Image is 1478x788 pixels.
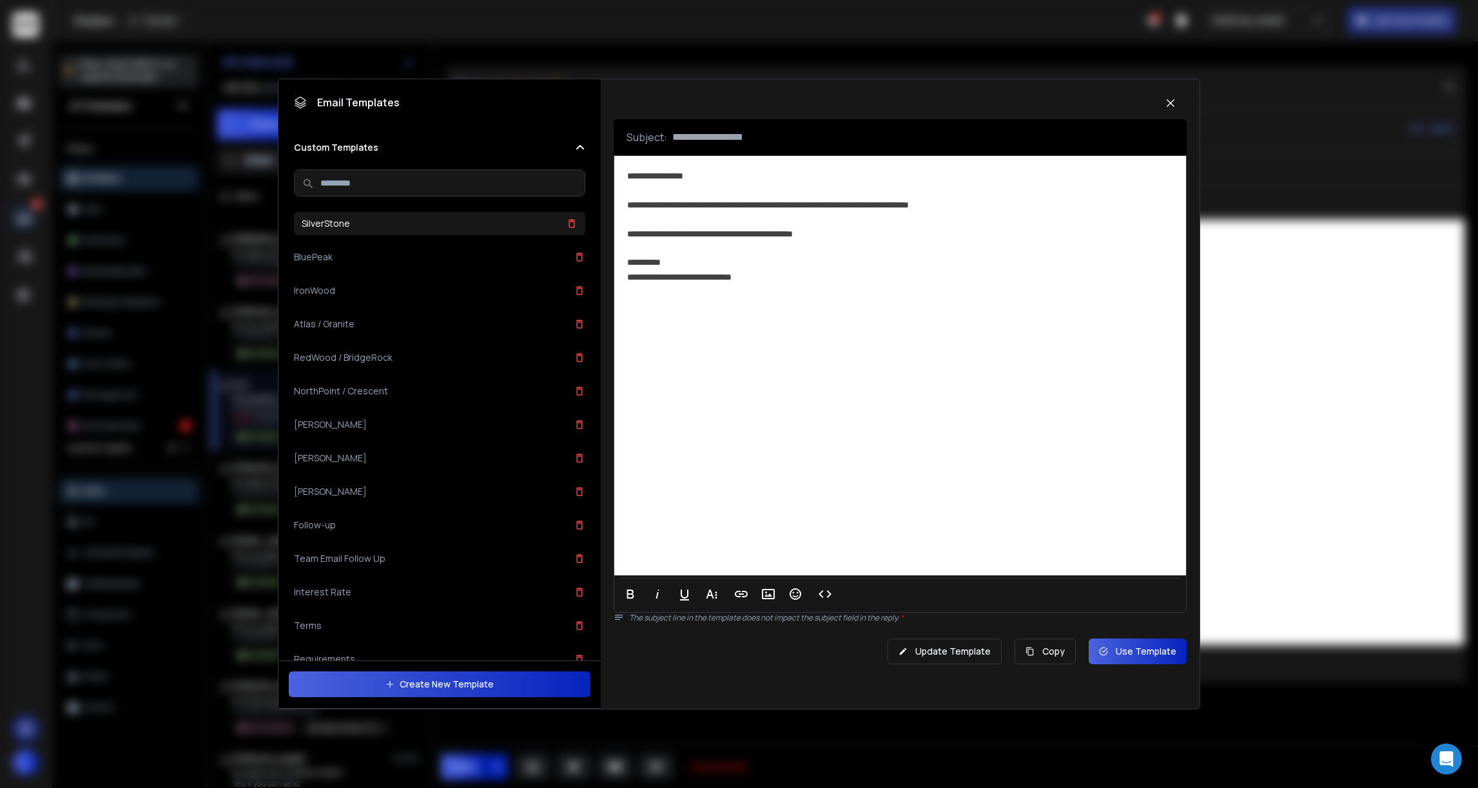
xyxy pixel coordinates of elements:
button: Bold (⌘B) [618,581,643,607]
p: The subject line in the template does not impact the subject field in the [629,613,1187,623]
button: Emoticons [783,581,808,607]
button: More Text [699,581,724,607]
button: Update Template [888,639,1002,664]
span: reply. [880,612,904,623]
button: Copy [1015,639,1076,664]
button: Use Template [1089,639,1187,664]
button: Insert Image (⌘P) [756,581,781,607]
button: Insert Link (⌘K) [729,581,754,607]
button: Underline (⌘U) [672,581,697,607]
div: Open Intercom Messenger [1431,744,1462,774]
p: Subject: [627,130,667,145]
button: Italic (⌘I) [645,581,670,607]
button: Create New Template [289,671,590,697]
button: Code View [813,581,837,607]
